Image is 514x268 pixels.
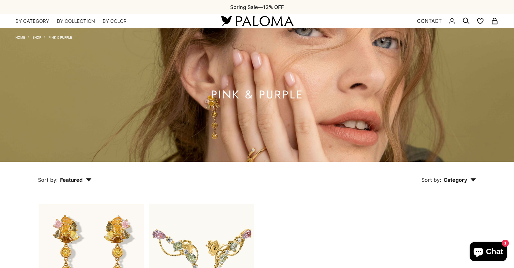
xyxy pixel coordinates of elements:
[23,162,106,189] button: Sort by: Featured
[103,18,127,24] summary: By Color
[32,35,41,39] a: Shop
[417,17,442,25] a: CONTACT
[417,17,499,25] nav: Secondary navigation
[60,177,92,183] span: Featured
[15,18,49,24] summary: By Category
[407,162,491,189] button: Sort by: Category
[15,34,72,39] nav: Breadcrumb
[15,18,206,24] nav: Primary navigation
[38,177,58,183] span: Sort by:
[211,91,303,99] h1: Pink & Purple
[230,3,284,11] p: Spring Sale—12% OFF
[15,35,25,39] a: Home
[49,35,72,39] a: Pink & Purple
[444,177,476,183] span: Category
[468,242,509,263] inbox-online-store-chat: Shopify online store chat
[421,177,441,183] span: Sort by:
[57,18,95,24] summary: By Collection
